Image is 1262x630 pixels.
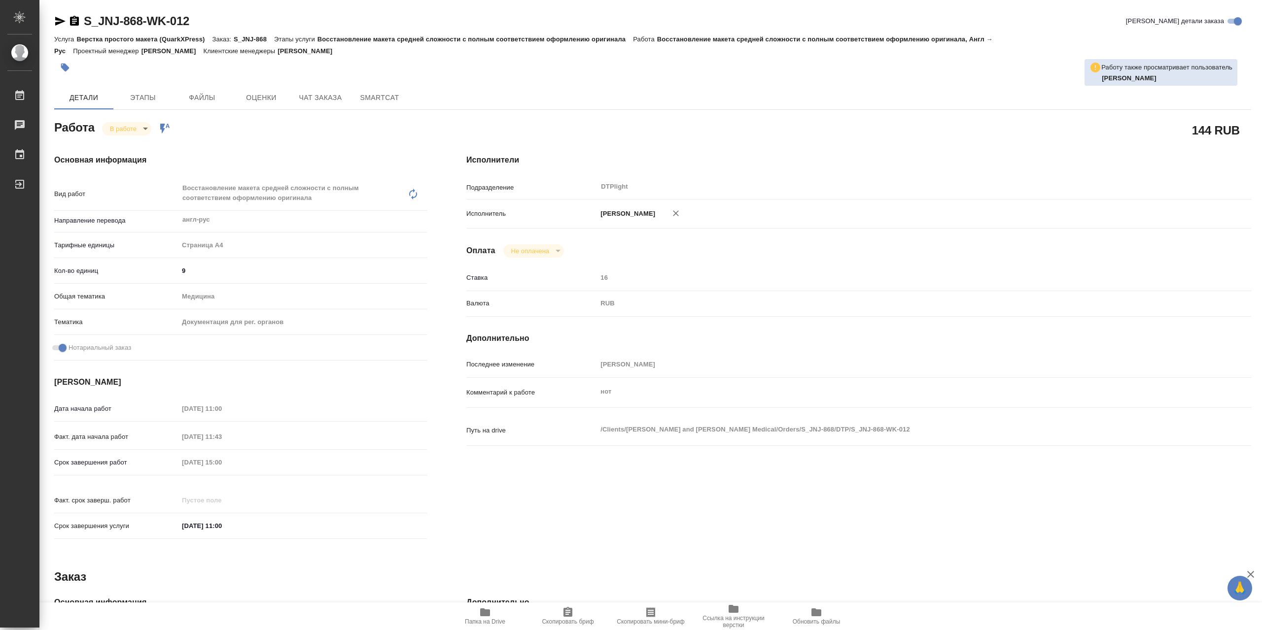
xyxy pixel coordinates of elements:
[609,602,692,630] button: Скопировать мини-бриф
[69,15,80,27] button: Скопировать ссылку
[54,15,66,27] button: Скопировать ссылку для ЯМессенджера
[633,35,657,43] p: Работа
[204,47,278,55] p: Клиентские менеджеры
[444,602,526,630] button: Папка на Drive
[178,314,427,331] div: Документация для рег. органов
[775,602,858,630] button: Обновить файлы
[119,92,167,104] span: Этапы
[178,519,265,533] input: ✎ Введи что-нибудь
[466,245,495,257] h4: Оплата
[73,47,141,55] p: Проектный менеджер
[466,388,597,398] p: Комментарий к работе
[1102,74,1157,82] b: [PERSON_NAME]
[178,455,265,469] input: Пустое поле
[54,118,95,135] h2: Работа
[141,47,204,55] p: [PERSON_NAME]
[54,496,178,505] p: Факт. срок заверш. работ
[54,57,76,78] button: Добавить тэг
[178,92,226,104] span: Файлы
[178,264,427,278] input: ✎ Введи что-нибудь
[597,209,655,219] p: [PERSON_NAME]
[503,244,564,258] div: В работе
[466,597,1251,608] h4: Дополнительно
[178,430,265,444] input: Пустое поле
[665,202,687,224] button: Удалить исполнителя
[76,35,212,43] p: Верстка простого макета (QuarkXPress)
[54,154,427,166] h4: Основная информация
[597,295,1186,312] div: RUB
[54,521,178,531] p: Срок завершения услуги
[107,125,140,133] button: В работе
[597,357,1186,371] input: Пустое поле
[54,569,86,585] h2: Заказ
[238,92,285,104] span: Оценки
[54,266,178,276] p: Кол-во единиц
[793,618,841,625] span: Обновить файлы
[278,47,340,55] p: [PERSON_NAME]
[178,288,427,305] div: Медицина
[1231,578,1248,598] span: 🙏
[542,618,594,625] span: Скопировать бриф
[466,154,1251,166] h4: Исполнители
[597,383,1186,400] textarea: нот
[466,273,597,283] p: Ставка
[54,404,178,414] p: Дата начала работ
[54,216,178,226] p: Направление перевода
[508,247,552,255] button: Не оплачена
[69,343,131,353] span: Нотариальный заказ
[54,432,178,442] p: Факт. дата начала работ
[178,237,427,254] div: Страница А4
[466,360,597,369] p: Последнее изменение
[212,35,234,43] p: Заказ:
[84,14,189,28] a: S_JNJ-868-WK-012
[1126,16,1224,26] span: [PERSON_NAME] детали заказа
[466,183,597,193] p: Подразделение
[1101,63,1232,72] p: Работу также просматривает пользователь
[466,332,1251,344] h4: Дополнительно
[466,298,597,308] p: Валюта
[1102,73,1232,83] p: Гузов Марк
[54,376,427,388] h4: [PERSON_NAME]
[466,209,597,219] p: Исполнитель
[54,189,178,199] p: Вид работ
[54,597,427,608] h4: Основная информация
[54,240,178,250] p: Тарифные единицы
[466,426,597,435] p: Путь на drive
[465,618,505,625] span: Папка на Drive
[54,317,178,327] p: Тематика
[274,35,317,43] p: Этапы услуги
[1227,576,1252,600] button: 🙏
[356,92,403,104] span: SmartCat
[234,35,274,43] p: S_JNJ-868
[102,122,151,135] div: В работе
[60,92,107,104] span: Детали
[54,458,178,467] p: Срок завершения работ
[297,92,344,104] span: Чат заказа
[54,35,76,43] p: Услуга
[617,618,684,625] span: Скопировать мини-бриф
[526,602,609,630] button: Скопировать бриф
[698,615,769,629] span: Ссылка на инструкции верстки
[597,270,1186,285] input: Пустое поле
[1192,122,1240,138] h2: 144 RUB
[178,493,265,507] input: Пустое поле
[178,401,265,416] input: Пустое поле
[597,421,1186,438] textarea: /Clients/[PERSON_NAME] and [PERSON_NAME] Medical/Orders/S_JNJ-868/DTP/S_JNJ-868-WK-012
[317,35,633,43] p: Восстановление макета средней сложности с полным соответствием оформлению оригинала
[692,602,775,630] button: Ссылка на инструкции верстки
[54,292,178,301] p: Общая тематика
